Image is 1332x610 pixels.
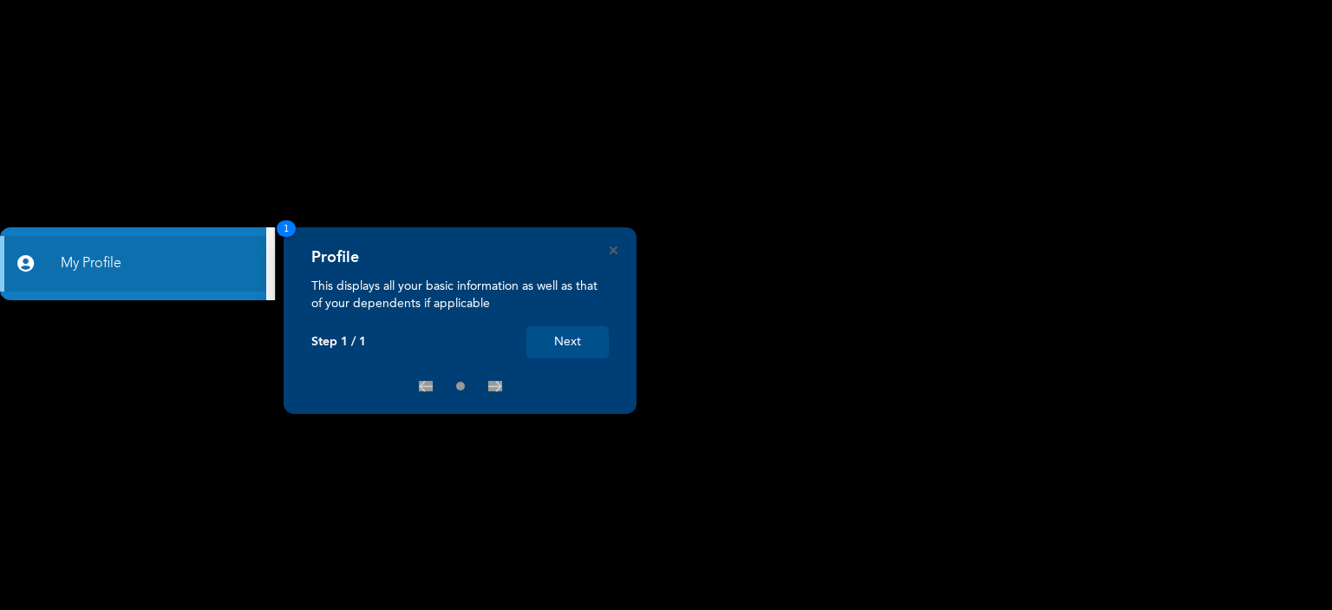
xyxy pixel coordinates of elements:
button: Close [610,246,617,254]
span: 1 [277,220,296,237]
h4: Profile [311,248,359,267]
p: Step 1 / 1 [311,335,366,350]
button: Next [526,326,609,358]
p: This displays all your basic information as well as that of your dependents if applicable [311,278,609,312]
